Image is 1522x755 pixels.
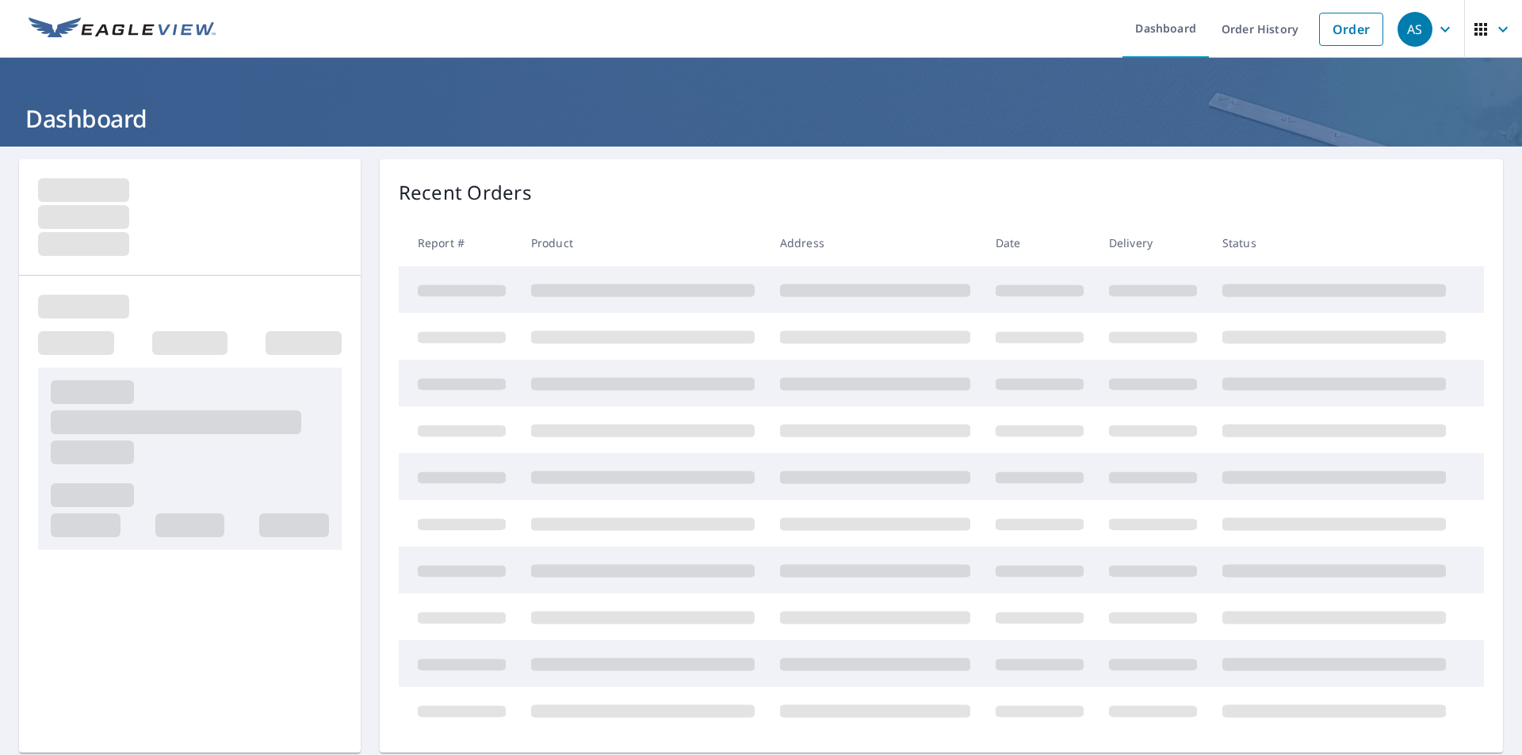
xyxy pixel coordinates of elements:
th: Delivery [1096,219,1210,266]
th: Status [1210,219,1459,266]
h1: Dashboard [19,102,1503,135]
th: Date [983,219,1096,266]
a: Order [1319,13,1383,46]
th: Product [518,219,767,266]
p: Recent Orders [399,178,532,207]
th: Report # [399,219,518,266]
img: EV Logo [29,17,216,41]
th: Address [767,219,983,266]
div: AS [1398,12,1432,47]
